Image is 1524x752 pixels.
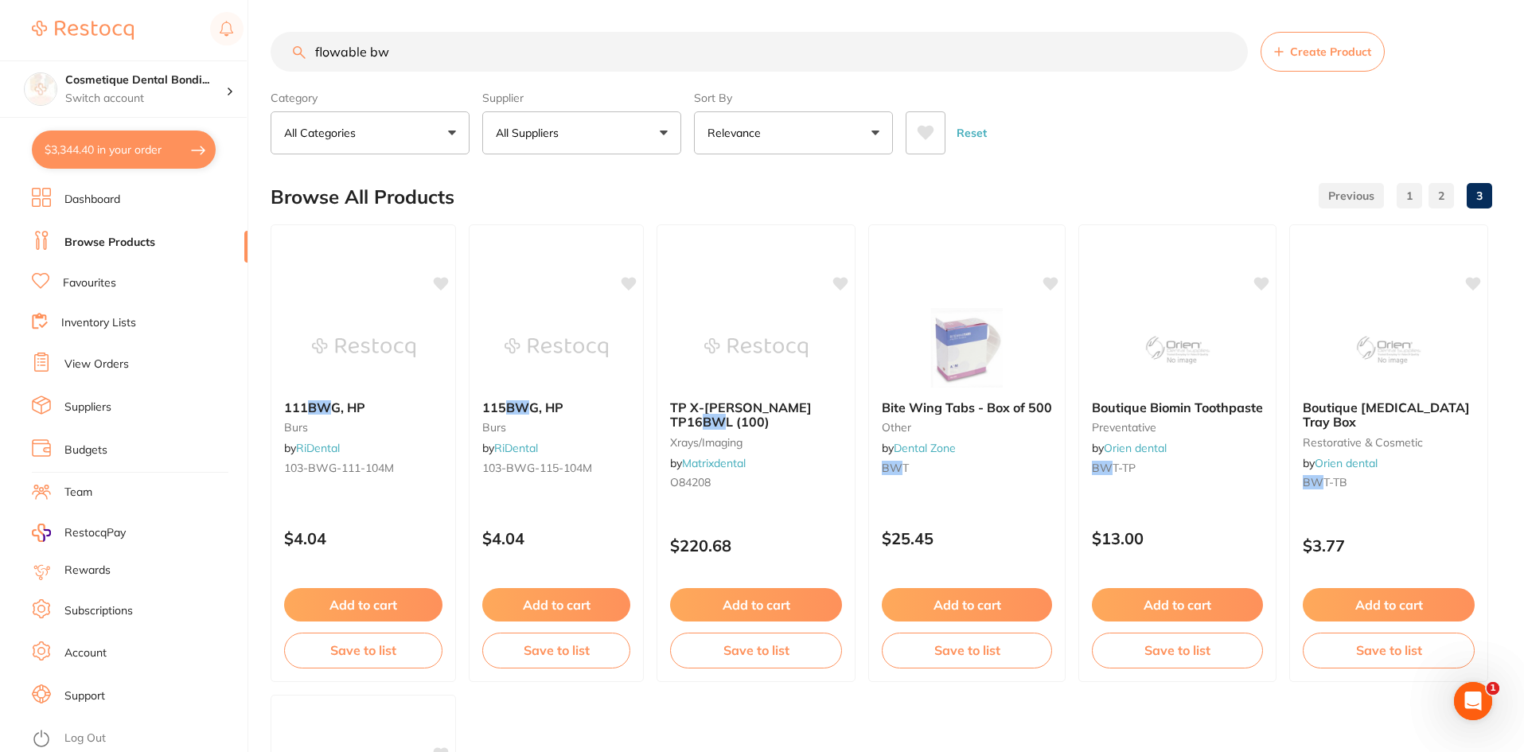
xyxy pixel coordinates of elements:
a: 3 [1467,180,1492,212]
a: RestocqPay [32,524,126,542]
button: Add to cart [882,588,1052,621]
span: Boutique [MEDICAL_DATA] Tray Box [1303,399,1470,430]
em: BW [1303,475,1323,489]
img: RestocqPay [32,524,51,542]
img: Restocq Logo [32,21,134,40]
img: 115 BWG, HP [505,308,608,388]
button: Log Out [32,727,243,752]
input: Search Products [271,32,1248,72]
label: Supplier [482,91,681,105]
span: 103-BWG-111-104M [284,461,394,475]
a: 2 [1429,180,1454,212]
h2: Browse All Products [271,186,454,208]
span: Create Product [1290,45,1371,58]
span: Bite Wing Tabs - Box of 500 [882,399,1052,415]
span: 111 [284,399,308,415]
a: Orien dental [1104,441,1167,455]
p: $3.77 [1303,536,1475,555]
em: BW [703,414,726,430]
button: Create Product [1261,32,1385,72]
p: All Categories [284,125,362,141]
span: by [1092,441,1167,455]
b: 115 BWG, HP [482,400,630,415]
button: Save to list [482,633,630,668]
a: RiDental [494,441,538,455]
p: $13.00 [1092,529,1263,547]
span: by [284,441,340,455]
p: Relevance [707,125,767,141]
button: Relevance [694,111,893,154]
button: Add to cart [482,588,630,621]
button: All Suppliers [482,111,681,154]
em: BW [506,399,529,415]
a: Restocq Logo [32,12,134,49]
img: Bite Wing Tabs - Box of 500 [915,308,1019,388]
span: G, HP [331,399,365,415]
button: Add to cart [1303,588,1475,621]
small: other [882,421,1052,434]
button: Add to cart [284,588,442,621]
p: Switch account [65,91,226,107]
p: $4.04 [482,529,630,547]
p: $25.45 [882,529,1052,547]
small: preventative [1092,421,1263,434]
small: xrays/imaging [670,436,842,449]
span: by [882,441,956,455]
a: Matrixdental [682,456,746,470]
img: TP X-RAY MOUNTS TP16 BWL (100) [704,308,808,388]
label: Sort By [694,91,893,105]
em: BW [1092,461,1113,475]
b: Boutique Biomin Toothpaste [1092,400,1263,415]
span: T [902,461,909,475]
a: Rewards [64,563,111,579]
button: Save to list [284,633,442,668]
img: 111 BWG, HP [312,308,415,388]
span: RestocqPay [64,525,126,541]
span: 103-BWG-115-104M [482,461,592,475]
img: Cosmetique Dental Bondi Junction [25,73,57,105]
button: Save to list [882,633,1052,668]
small: burs [284,421,442,434]
label: Category [271,91,470,105]
a: Budgets [64,442,107,458]
span: by [1303,456,1378,470]
h4: Cosmetique Dental Bondi Junction [65,72,226,88]
p: $220.68 [670,536,842,555]
p: $4.04 [284,529,442,547]
span: by [670,456,746,470]
a: Log Out [64,731,106,746]
button: Add to cart [1092,588,1263,621]
a: Account [64,645,107,661]
span: L (100) [726,414,770,430]
a: Team [64,485,92,501]
a: 1 [1397,180,1422,212]
p: All Suppliers [496,125,565,141]
a: Subscriptions [64,603,133,619]
small: burs [482,421,630,434]
button: Save to list [670,633,842,668]
span: T-TP [1113,461,1136,475]
b: Boutique Whitening Tray Box [1303,400,1475,430]
b: 111 BWG, HP [284,400,442,415]
span: 1 [1487,682,1499,695]
b: TP X-RAY MOUNTS TP16 BWL (100) [670,400,842,430]
span: 115 [482,399,506,415]
button: Reset [952,111,992,154]
a: Suppliers [64,399,111,415]
a: Browse Products [64,235,155,251]
button: $3,344.40 in your order [32,131,216,169]
em: BW [308,399,331,415]
span: O84208 [670,475,711,489]
img: Boutique Biomin Toothpaste [1126,308,1230,388]
img: Boutique Whitening Tray Box [1337,308,1440,388]
em: BW [882,461,902,475]
a: RiDental [296,441,340,455]
button: Save to list [1303,633,1475,668]
button: Save to list [1092,633,1263,668]
span: T-TB [1323,475,1347,489]
a: Support [64,688,105,704]
button: All Categories [271,111,470,154]
a: Inventory Lists [61,315,136,331]
a: Favourites [63,275,116,291]
a: Dashboard [64,192,120,208]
